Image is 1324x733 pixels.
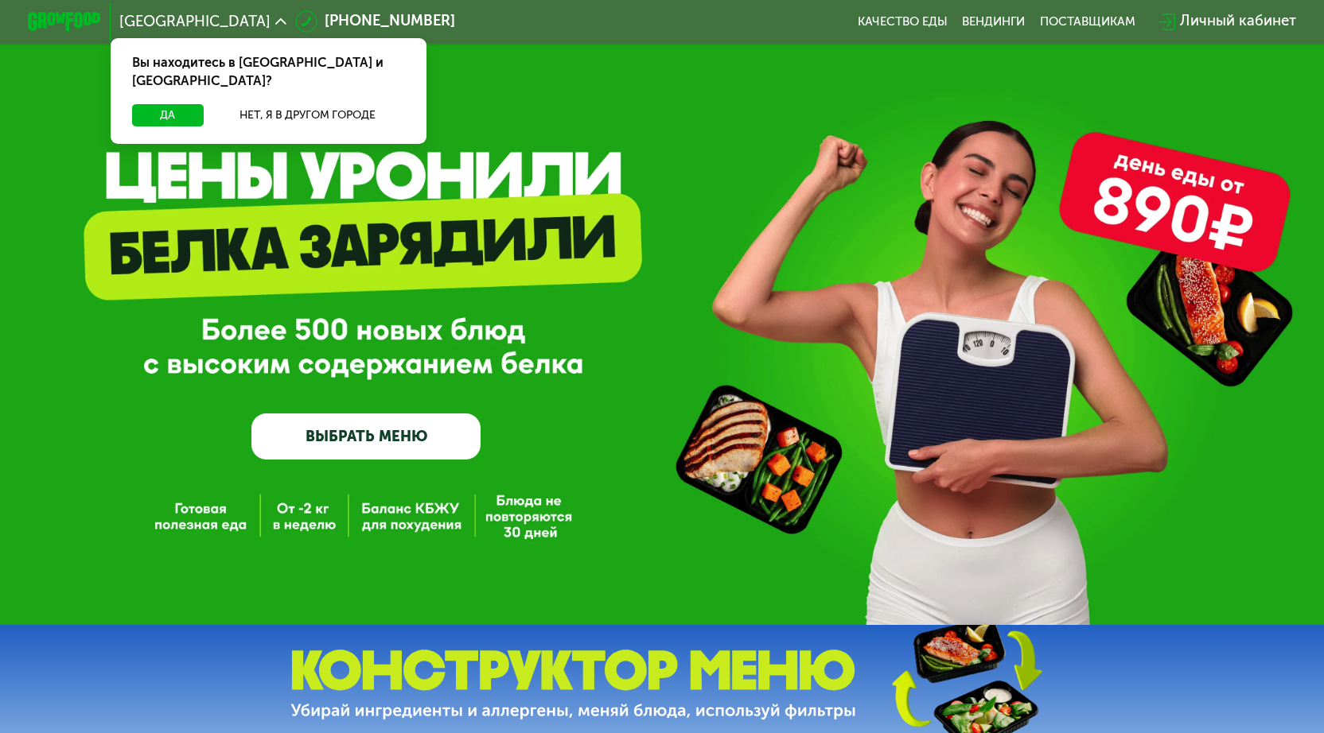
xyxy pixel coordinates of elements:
[962,14,1025,29] a: Вендинги
[111,38,427,104] div: Вы находитесь в [GEOGRAPHIC_DATA] и [GEOGRAPHIC_DATA]?
[1040,14,1135,29] div: поставщикам
[1180,10,1296,33] div: Личный кабинет
[132,104,203,126] button: Да
[858,14,948,29] a: Качество еды
[251,413,481,460] a: ВЫБРАТЬ МЕНЮ
[211,104,405,126] button: Нет, я в другом городе
[119,14,271,29] span: [GEOGRAPHIC_DATA]
[295,10,455,33] a: [PHONE_NUMBER]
